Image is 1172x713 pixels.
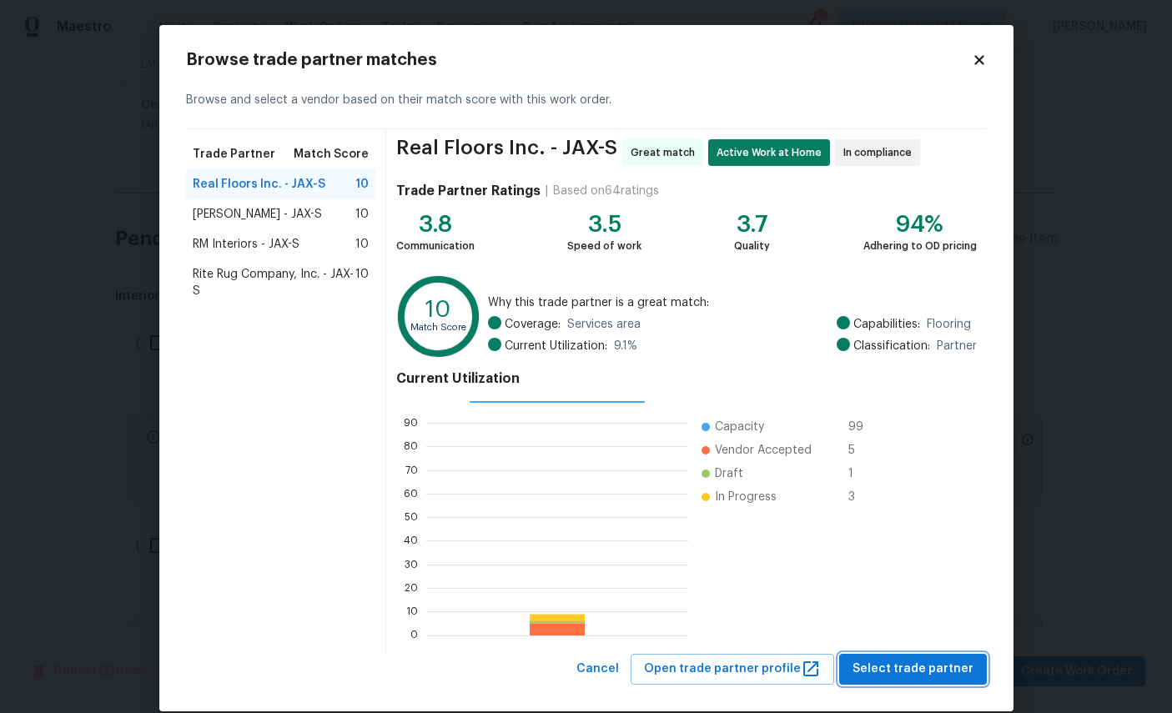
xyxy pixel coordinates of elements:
[404,489,418,499] text: 60
[715,489,777,505] span: In Progress
[404,441,418,451] text: 80
[404,536,418,546] text: 40
[193,266,356,299] span: Rite Rug Company, Inc. - JAX-S
[411,323,467,332] text: Match Score
[717,144,828,161] span: Active Work at Home
[853,338,930,354] span: Classification:
[505,338,607,354] span: Current Utilization:
[614,338,637,354] span: 9.1 %
[404,418,418,428] text: 90
[734,238,770,254] div: Quality
[294,146,369,163] span: Match Score
[927,316,971,333] span: Flooring
[488,294,977,311] span: Why this trade partner is a great match:
[396,139,617,166] span: Real Floors Inc. - JAX-S
[644,659,821,680] span: Open trade partner profile
[193,146,275,163] span: Trade Partner
[576,659,619,680] span: Cancel
[863,238,977,254] div: Adhering to OD pricing
[567,316,641,333] span: Services area
[396,238,475,254] div: Communication
[405,560,418,570] text: 30
[355,236,369,253] span: 10
[355,176,369,193] span: 10
[426,298,452,321] text: 10
[406,606,418,616] text: 10
[937,338,977,354] span: Partner
[396,370,976,387] h4: Current Utilization
[193,236,299,253] span: RM Interiors - JAX-S
[405,583,418,593] text: 20
[848,489,875,505] span: 3
[853,316,920,333] span: Capabilities:
[396,216,475,233] div: 3.8
[567,216,641,233] div: 3.5
[186,52,972,68] h2: Browse trade partner matches
[839,654,987,685] button: Select trade partner
[715,419,764,435] span: Capacity
[355,206,369,223] span: 10
[734,216,770,233] div: 3.7
[505,316,561,333] span: Coverage:
[405,512,418,522] text: 50
[567,238,641,254] div: Speed of work
[396,183,541,199] h4: Trade Partner Ratings
[405,465,418,475] text: 70
[863,216,977,233] div: 94%
[193,176,325,193] span: Real Floors Inc. - JAX-S
[631,144,702,161] span: Great match
[193,206,322,223] span: [PERSON_NAME] - JAX-S
[715,442,812,459] span: Vendor Accepted
[848,442,875,459] span: 5
[631,654,834,685] button: Open trade partner profile
[853,659,973,680] span: Select trade partner
[570,654,626,685] button: Cancel
[843,144,918,161] span: In compliance
[848,465,875,482] span: 1
[410,630,418,640] text: 0
[355,266,369,299] span: 10
[553,183,659,199] div: Based on 64 ratings
[541,183,553,199] div: |
[848,419,875,435] span: 99
[186,72,987,129] div: Browse and select a vendor based on their match score with this work order.
[715,465,743,482] span: Draft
